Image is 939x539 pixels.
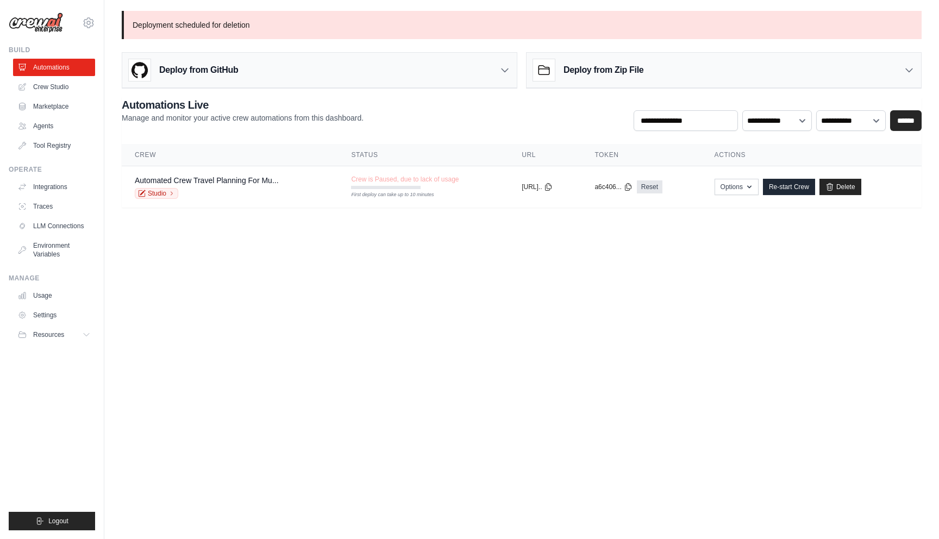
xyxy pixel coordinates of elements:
a: Agents [13,117,95,135]
span: Resources [33,330,64,339]
a: Integrations [13,178,95,196]
p: Deployment scheduled for deletion [122,11,922,39]
button: Resources [13,326,95,343]
a: Crew Studio [13,78,95,96]
img: Logo [9,12,63,33]
a: Tool Registry [13,137,95,154]
button: a6c406... [594,183,632,191]
a: Re-start Crew [763,179,815,195]
th: Actions [702,144,922,166]
h3: Deploy from Zip File [564,64,643,77]
div: Operate [9,165,95,174]
a: Reset [637,180,662,193]
span: Crew is Paused, due to lack of usage [351,175,459,184]
h2: Automations Live [122,97,364,112]
th: Token [581,144,701,166]
p: Manage and monitor your active crew automations from this dashboard. [122,112,364,123]
div: Build [9,46,95,54]
a: Automations [13,59,95,76]
button: Logout [9,512,95,530]
img: GitHub Logo [129,59,151,81]
iframe: Chat Widget [885,487,939,539]
a: Automated Crew Travel Planning For Mu... [135,176,279,185]
button: Options [715,179,759,195]
th: Crew [122,144,338,166]
div: Manage [9,274,95,283]
a: Environment Variables [13,237,95,263]
h3: Deploy from GitHub [159,64,238,77]
span: Logout [48,517,68,525]
a: Studio [135,188,178,199]
th: URL [509,144,581,166]
a: Traces [13,198,95,215]
a: Usage [13,287,95,304]
a: Delete [819,179,861,195]
a: LLM Connections [13,217,95,235]
th: Status [338,144,509,166]
div: First deploy can take up to 10 minutes [351,191,421,199]
a: Marketplace [13,98,95,115]
a: Settings [13,306,95,324]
